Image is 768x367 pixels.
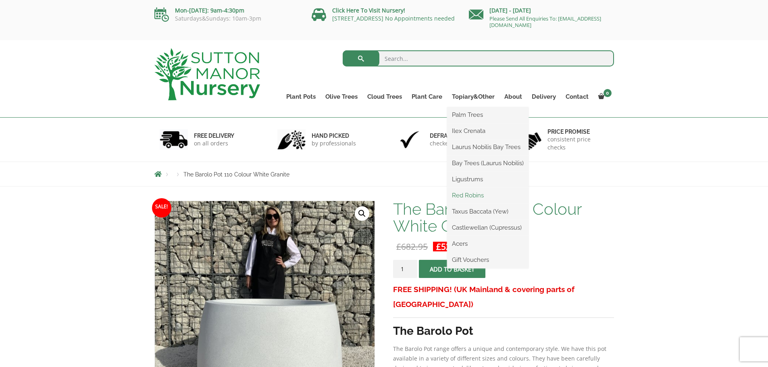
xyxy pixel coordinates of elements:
a: Acers [447,238,529,250]
a: Contact [561,91,593,102]
h6: Price promise [547,128,609,135]
p: Mon-[DATE]: 9am-4:30pm [154,6,300,15]
a: Cloud Trees [362,91,407,102]
h3: FREE SHIPPING! (UK Mainland & covering parts of [GEOGRAPHIC_DATA]) [393,282,614,312]
p: consistent price checks [547,135,609,151]
a: Gift Vouchers [447,254,529,266]
a: Taxus Baccata (Yew) [447,205,529,218]
nav: Breadcrumbs [154,171,614,177]
button: Add to basket [419,260,485,278]
p: Saturdays&Sundays: 10am-3pm [154,15,300,22]
a: Castlewellan (Cupressus) [447,222,529,234]
a: Olive Trees [321,91,362,102]
a: Ligustrums [447,173,529,185]
span: £ [396,241,401,252]
a: [STREET_ADDRESS] No Appointments needed [332,15,455,22]
img: 2.jpg [277,129,306,150]
span: The Barolo Pot 110 Colour White Granite [183,171,289,178]
h6: Defra approved [430,132,483,139]
p: by professionals [312,139,356,147]
h6: hand picked [312,132,356,139]
p: [DATE] - [DATE] [469,6,614,15]
p: on all orders [194,139,234,147]
span: Sale! [152,198,171,218]
a: Plant Pots [281,91,321,102]
a: View full-screen image gallery [355,206,369,221]
a: 0 [593,91,614,102]
a: Bay Trees (Laurus Nobilis) [447,157,529,169]
bdi: 524.95 [436,241,468,252]
a: Red Robins [447,189,529,201]
a: Ilex Crenata [447,125,529,137]
a: Plant Care [407,91,447,102]
h6: FREE DELIVERY [194,132,234,139]
bdi: 682.95 [396,241,428,252]
p: checked & Licensed [430,139,483,147]
input: Search... [343,50,614,66]
a: Palm Trees [447,109,529,121]
a: Click Here To Visit Nursery! [332,6,405,14]
a: Delivery [527,91,561,102]
img: logo [154,48,260,100]
span: 0 [604,89,612,97]
a: Topiary&Other [447,91,500,102]
strong: The Barolo Pot [393,324,473,338]
a: Please Send All Enquiries To: [EMAIL_ADDRESS][DOMAIN_NAME] [489,15,601,29]
img: 1.jpg [160,129,188,150]
span: £ [436,241,441,252]
img: 3.jpg [395,129,424,150]
a: About [500,91,527,102]
a: Laurus Nobilis Bay Trees [447,141,529,153]
h1: The Barolo Pot 110 Colour White Granite [393,201,614,234]
input: Product quantity [393,260,417,278]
